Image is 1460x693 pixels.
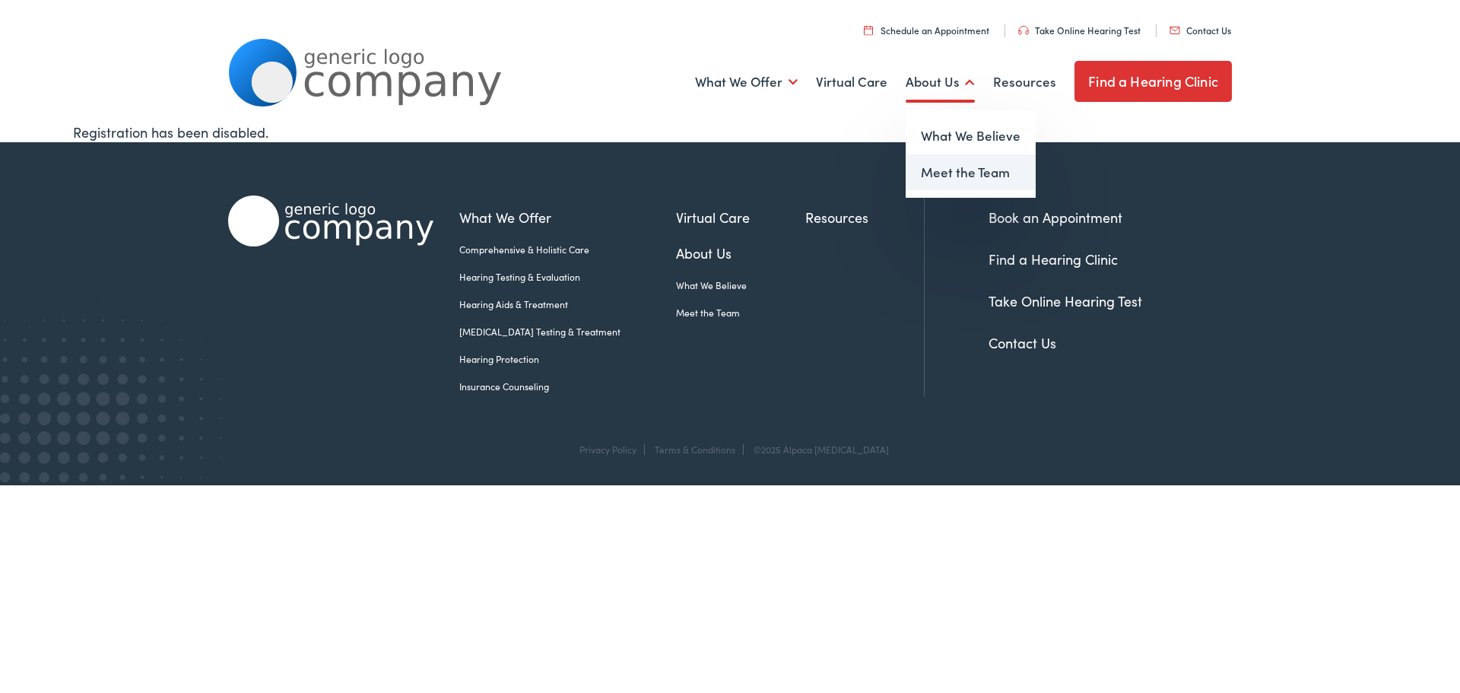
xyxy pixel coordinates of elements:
a: Terms & Conditions [655,443,735,456]
a: Contact Us [1170,24,1231,37]
a: Resources [993,54,1056,110]
img: Alpaca Audiology [228,196,433,246]
a: Virtual Care [676,207,805,227]
a: Contact Us [989,333,1056,352]
a: What We Believe [906,118,1036,154]
a: Comprehensive & Holistic Care [459,243,676,256]
a: Hearing Protection [459,352,676,366]
a: About Us [906,54,975,110]
a: Take Online Hearing Test [1018,24,1141,37]
a: About Us [676,243,805,263]
a: Insurance Counseling [459,380,676,393]
a: Meet the Team [906,154,1036,191]
a: Meet the Team [676,306,805,319]
a: [MEDICAL_DATA] Testing & Treatment [459,325,676,339]
a: Privacy Policy [579,443,636,456]
a: Resources [805,207,924,227]
a: Find a Hearing Clinic [1074,61,1232,102]
a: Take Online Hearing Test [989,291,1142,310]
img: utility icon [1018,26,1029,35]
div: Registration has been disabled. [73,122,1387,142]
img: utility icon [1170,27,1180,34]
img: utility icon [864,25,873,35]
a: What We Offer [459,207,676,227]
a: Schedule an Appointment [864,24,989,37]
a: What We Offer [695,54,798,110]
div: ©2025 Alpaca [MEDICAL_DATA] [746,444,889,455]
a: Book an Appointment [989,208,1122,227]
a: What We Believe [676,278,805,292]
a: Find a Hearing Clinic [989,250,1118,269]
a: Virtual Care [816,54,887,110]
a: Hearing Testing & Evaluation [459,270,676,284]
a: Hearing Aids & Treatment [459,297,676,311]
